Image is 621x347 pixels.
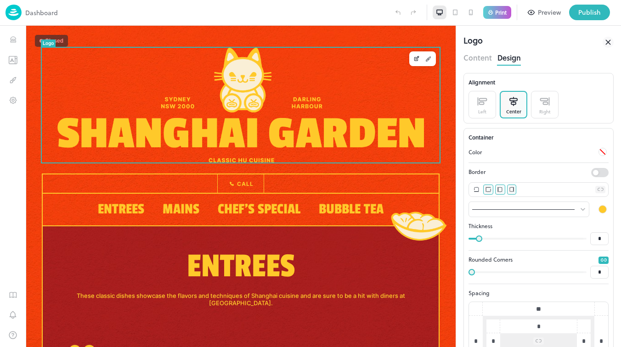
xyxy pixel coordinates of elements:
p: These classic dishes showcase the flavors and techniques of Shanghai cuisine and are sure to be a... [45,266,385,281]
div: Right [539,108,550,115]
label: Undo (Ctrl + Z) [390,5,406,20]
span: Chef's Special [192,175,275,192]
button: Design [497,50,521,63]
button: Content [463,50,492,63]
p: Print [495,10,507,15]
div: Center [506,108,521,115]
button: Edit [385,27,397,39]
p: Rounded Corners [469,255,513,263]
p: Border [469,168,486,176]
p: Container [469,133,493,141]
span: Bubble Tea [293,175,358,192]
div: Closed [19,12,38,18]
img: 16818686608010qcit7jh133r.png [366,186,421,215]
div: Publish [578,7,601,17]
p: Spacing [469,289,609,297]
p: Color [469,148,593,156]
div: Logo [17,15,28,20]
div: Left [478,108,486,115]
img: logo-86c26b7e.jpg [6,5,22,20]
p: Dashboard [25,8,58,17]
img: 1681879413876llze1fi77a.png [32,22,398,137]
a: Call [192,149,238,167]
label: Redo (Ctrl + Y) [406,5,421,20]
p: Thickness [469,222,609,230]
button: Design [397,27,409,39]
span: Entrees [72,175,119,192]
div: Preview [538,7,561,17]
div: Alignment [469,78,609,86]
span: Mains [137,175,174,192]
p: Entrees [45,219,385,263]
p: Call [202,154,227,162]
button: Preview [523,5,566,20]
div: Logo [463,34,483,50]
button: Publish [569,5,610,20]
